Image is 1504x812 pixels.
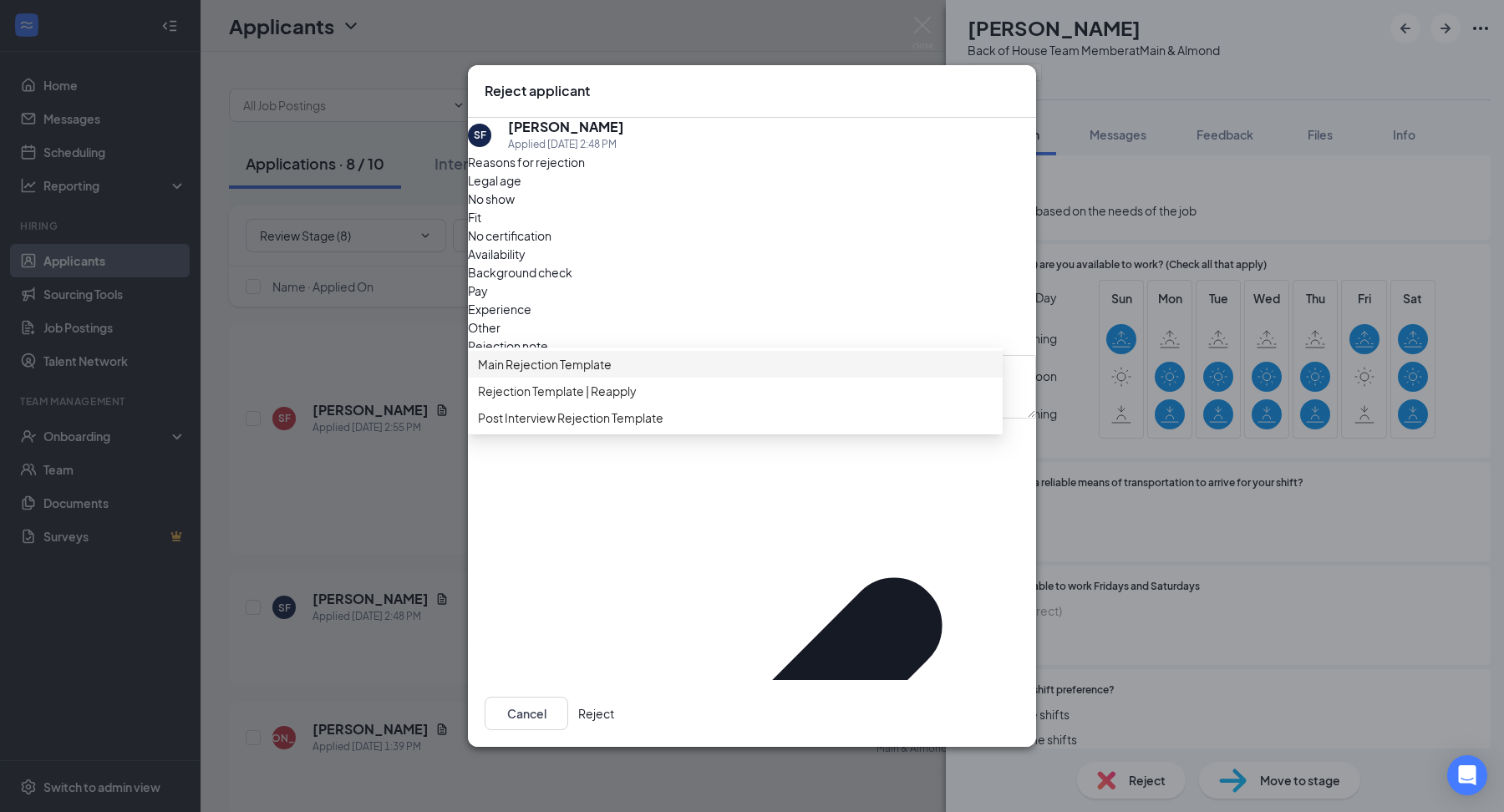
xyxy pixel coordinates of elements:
button: Cancel [485,697,568,730]
h3: Reject applicant [485,82,590,100]
span: No certification [468,226,551,245]
span: Reasons for rejection [468,155,585,170]
span: No show [468,190,515,208]
span: Fit [468,208,481,226]
span: Legal age [468,171,521,190]
span: Main Rejection Template [478,355,612,373]
h5: [PERSON_NAME] [508,118,624,136]
span: Experience [468,300,531,318]
span: Other [468,318,500,337]
span: Rejection Template | Reapply [478,382,637,400]
span: Pay [468,282,488,300]
span: Rejection note [468,338,548,353]
span: Availability [468,245,526,263]
span: Background check [468,263,572,282]
div: Applied [DATE] 2:48 PM [508,136,624,153]
div: SF [474,128,486,142]
button: Reject [578,697,614,730]
div: Open Intercom Messenger [1447,755,1487,795]
span: Post Interview Rejection Template [478,409,663,427]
